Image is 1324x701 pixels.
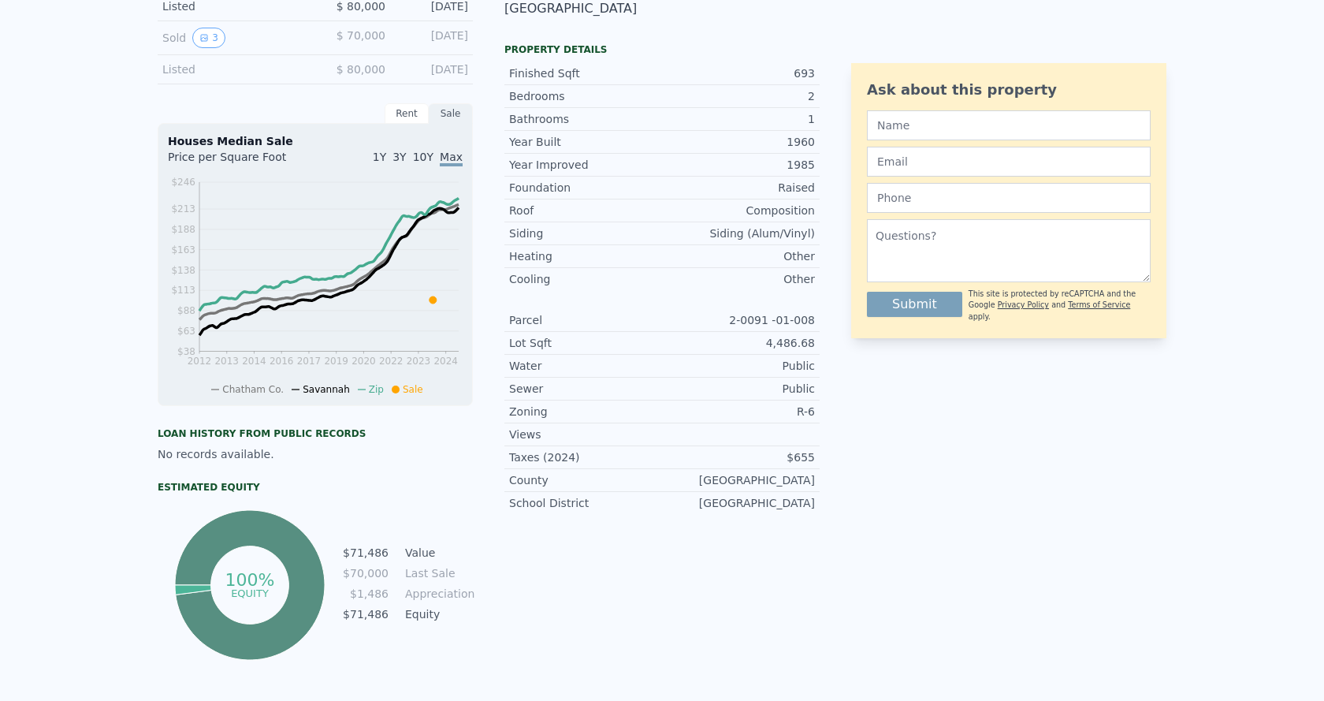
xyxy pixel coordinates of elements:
div: Ask about this property [867,79,1151,101]
span: Sale [403,384,423,395]
div: Public [662,381,815,397]
div: [DATE] [398,62,468,77]
div: Siding (Alum/Vinyl) [662,226,815,241]
div: Sale [429,103,473,124]
button: Submit [867,292,962,317]
tspan: $113 [171,285,195,296]
div: Zoning [509,404,662,419]
div: Rent [385,103,429,124]
div: Bathrooms [509,111,662,127]
div: Foundation [509,180,662,196]
div: 1960 [662,134,815,150]
div: Finished Sqft [509,65,662,81]
div: Lot Sqft [509,335,662,351]
div: Views [509,427,662,442]
tspan: $213 [171,203,195,214]
span: Max [440,151,463,166]
div: [GEOGRAPHIC_DATA] [662,472,815,488]
tspan: equity [231,587,269,598]
td: $1,486 [342,585,389,602]
tspan: $38 [177,346,195,357]
div: [DATE] [398,28,468,48]
div: Parcel [509,312,662,328]
div: Year Built [509,134,662,150]
button: View historical data [192,28,225,48]
div: Water [509,358,662,374]
tspan: 2020 [351,356,376,367]
tspan: 100% [225,570,275,590]
div: 2-0091 -01-008 [662,312,815,328]
div: 1985 [662,157,815,173]
tspan: $63 [177,326,195,337]
tspan: 2019 [324,356,348,367]
div: 4,486.68 [662,335,815,351]
td: $71,486 [342,606,389,623]
span: Chatham Co. [222,384,284,395]
td: $70,000 [342,565,389,582]
div: 693 [662,65,815,81]
a: Terms of Service [1068,300,1130,309]
div: Loan history from public records [158,427,473,440]
tspan: 2022 [379,356,404,367]
div: Price per Square Foot [168,149,315,174]
div: 2 [662,88,815,104]
div: Roof [509,203,662,218]
div: Composition [662,203,815,218]
div: Other [662,271,815,287]
td: Equity [402,606,473,623]
div: Sewer [509,381,662,397]
div: $655 [662,449,815,465]
span: 10Y [413,151,433,163]
div: Cooling [509,271,662,287]
div: Sold [162,28,303,48]
tspan: $163 [171,244,195,255]
span: Zip [369,384,384,395]
div: No records available. [158,446,473,462]
tspan: 2016 [270,356,294,367]
span: Savannah [303,384,350,395]
div: Public [662,358,815,374]
tspan: $88 [177,305,195,316]
td: Value [402,544,473,561]
div: Bedrooms [509,88,662,104]
tspan: 2017 [297,356,322,367]
div: Raised [662,180,815,196]
div: [GEOGRAPHIC_DATA] [662,495,815,511]
div: Houses Median Sale [168,133,463,149]
div: Estimated Equity [158,481,473,494]
tspan: 2013 [214,356,239,367]
div: Taxes (2024) [509,449,662,465]
div: Listed [162,62,303,77]
div: County [509,472,662,488]
span: $ 80,000 [337,63,385,76]
div: This site is protected by reCAPTCHA and the Google and apply. [969,289,1151,323]
div: Year Improved [509,157,662,173]
tspan: 2014 [242,356,266,367]
input: Email [867,147,1151,177]
div: R-6 [662,404,815,419]
td: Last Sale [402,565,473,582]
div: Property details [504,43,820,56]
tspan: 2012 [188,356,212,367]
span: 1Y [373,151,386,163]
div: 1 [662,111,815,127]
tspan: $138 [171,265,195,276]
div: School District [509,495,662,511]
tspan: 2023 [407,356,431,367]
tspan: 2024 [433,356,458,367]
span: 3Y [392,151,406,163]
td: $71,486 [342,544,389,561]
tspan: $188 [171,224,195,235]
a: Privacy Policy [998,300,1049,309]
div: Heating [509,248,662,264]
td: Appreciation [402,585,473,602]
tspan: $246 [171,177,195,188]
span: $ 70,000 [337,29,385,42]
input: Name [867,110,1151,140]
div: Siding [509,226,662,241]
input: Phone [867,183,1151,213]
div: Other [662,248,815,264]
